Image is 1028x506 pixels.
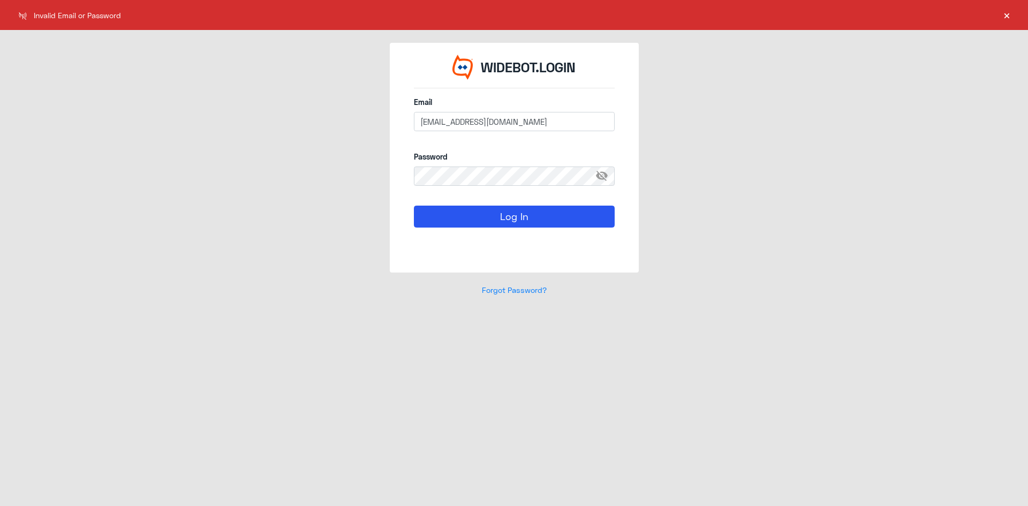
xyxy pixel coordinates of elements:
[481,57,576,78] p: WIDEBOT.LOGIN
[414,206,615,227] button: Log In
[482,285,547,294] a: Forgot Password?
[595,167,615,186] span: visibility_off
[414,151,615,162] label: Password
[1001,10,1012,20] button: ×
[414,96,615,108] label: Email
[34,10,121,21] span: Invalid Email or Password
[414,112,615,131] input: Enter your email here...
[452,55,473,80] img: Widebot Logo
